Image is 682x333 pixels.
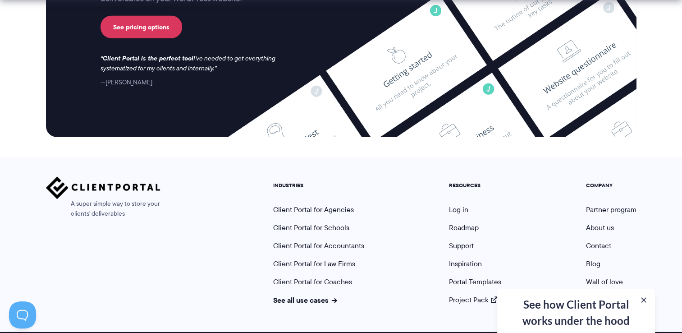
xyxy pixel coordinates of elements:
a: Inspiration [449,259,482,269]
a: Client Portal for Agencies [273,204,354,215]
a: Client Portal for Schools [273,222,349,233]
a: Client Portal for Coaches [273,277,352,287]
p: I've needed to get everything systematized for my clients and internally. [101,54,284,74]
a: Log in [449,204,468,215]
a: See pricing options [101,16,182,38]
a: About us [586,222,614,233]
a: Partner program [586,204,636,215]
a: Project Pack [449,295,498,305]
h5: INDUSTRIES [273,182,364,189]
a: Wall of love [586,277,623,287]
a: Client Portal for Law Firms [273,259,355,269]
a: Support [449,240,474,251]
a: See all use cases [273,295,337,305]
a: Contact [586,240,611,251]
h5: RESOURCES [449,182,501,189]
strong: Client Portal is the perfect tool [103,53,193,63]
a: Client Portal for Accountants [273,240,364,251]
iframe: Toggle Customer Support [9,301,36,328]
a: Portal Templates [449,277,501,287]
a: Roadmap [449,222,479,233]
cite: [PERSON_NAME] [101,78,152,87]
a: Blog [586,259,600,269]
span: A super simple way to store your clients' deliverables [46,199,160,219]
h5: COMPANY [586,182,636,189]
